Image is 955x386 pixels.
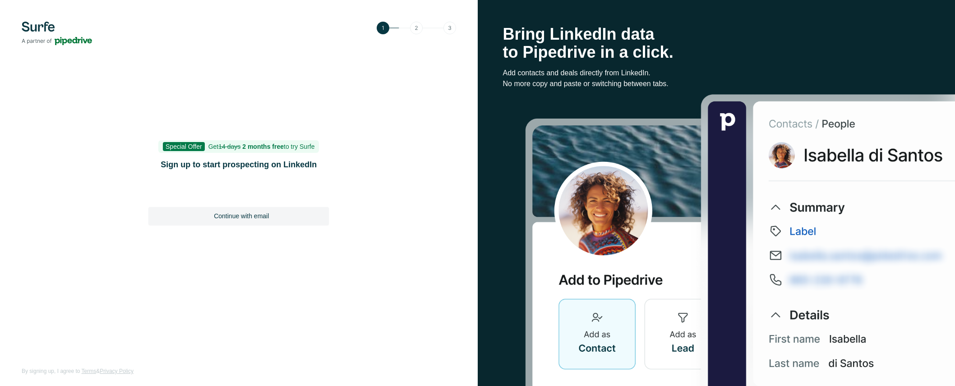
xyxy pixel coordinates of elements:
img: Step 1 [377,22,456,34]
img: Surfe Stock Photo - Selling good vibes [525,93,955,386]
b: 2 months free [242,143,284,150]
iframe: Botão "Fazer login com o Google" [144,183,333,202]
span: Get to try Surfe [208,143,315,150]
a: Terms [82,368,97,374]
span: & [96,368,100,374]
p: Add contacts and deals directly from LinkedIn. [503,68,930,78]
img: Surfe's logo [22,22,92,45]
span: Continue with email [214,211,269,221]
span: Special Offer [163,142,205,151]
p: No more copy and paste or switching between tabs. [503,78,930,89]
a: Privacy Policy [100,368,134,374]
h1: Bring LinkedIn data to Pipedrive in a click. [503,25,930,61]
span: By signing up, I agree to [22,368,80,374]
h1: Sign up to start prospecting on LinkedIn [148,158,329,171]
s: 14 days [218,143,240,150]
